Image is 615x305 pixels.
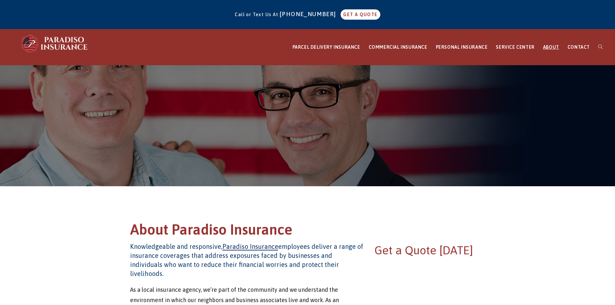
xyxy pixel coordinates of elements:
span: PERSONAL INSURANCE [436,45,488,50]
img: Paradiso Insurance [19,34,90,53]
a: ABOUT [539,29,563,65]
span: Call or Text Us At: [235,12,280,17]
a: SERVICE CENTER [492,29,538,65]
span: ABOUT [543,45,559,50]
a: PERSONAL INSURANCE [432,29,492,65]
h1: About Paradiso Insurance [130,220,485,242]
a: Paradiso Insurance [222,243,278,250]
a: PARCEL DELIVERY INSURANCE [288,29,364,65]
h4: Knowledgeable and responsive, employees deliver a range of insurance coverages that address expos... [130,242,364,278]
a: COMMERCIAL INSURANCE [364,29,432,65]
span: SERVICE CENTER [496,45,534,50]
h2: Get a Quote [DATE] [374,242,485,258]
span: CONTACT [568,45,590,50]
a: [PHONE_NUMBER] [280,11,339,17]
span: PARCEL DELIVERY INSURANCE [292,45,360,50]
a: CONTACT [563,29,594,65]
a: GET A QUOTE [341,9,380,20]
span: COMMERCIAL INSURANCE [369,45,427,50]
